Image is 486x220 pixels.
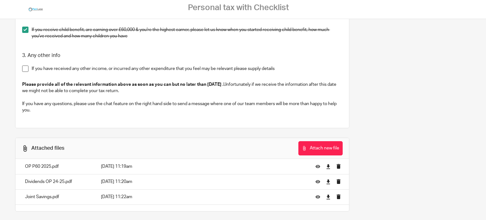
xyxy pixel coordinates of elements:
[32,27,342,40] p: If you receive child benefit, are earning over £60,000 & you're the highest earner, please let us...
[101,163,306,170] p: [DATE] 11:19am
[28,5,44,14] img: Park-Lane_9(72).jpg
[25,194,88,200] p: Joint Savings.pdf
[101,179,306,185] p: [DATE] 11:20am
[22,101,342,114] p: If you have any questions, please use the chat feature on the right hand side to send a message w...
[25,179,88,185] p: Dividends OP 24-25.pdf
[31,145,64,152] div: Attached files
[326,179,331,185] a: Download
[22,52,342,59] h3: 3. Any other info
[22,81,342,94] p: Unfortunately if we receive the information after this date we might not be able to complete your...
[101,194,306,200] p: [DATE] 11:22am
[22,82,223,87] strong: Please provide all of the relevant information above as soon as you can but no later than [DATE] .
[25,163,88,170] p: OP P60 2025.pdf
[188,3,289,13] h2: Personal tax with Checklist
[32,66,342,72] p: If you have received any other income, or incurred any other expenditure that you feel may be rel...
[298,141,343,155] button: Attach new file
[326,163,331,170] a: Download
[326,194,331,200] a: Download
